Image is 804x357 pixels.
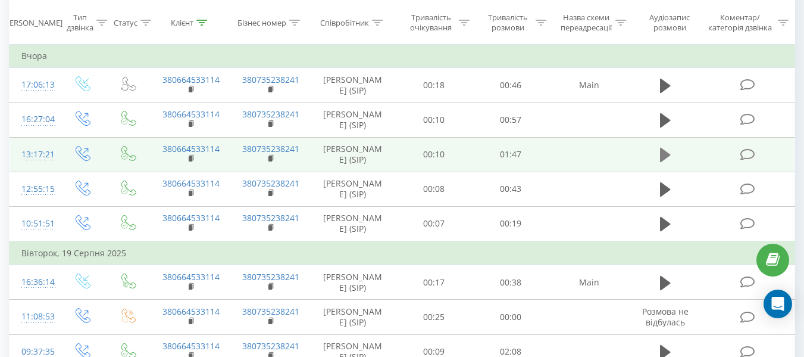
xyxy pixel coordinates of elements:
[310,137,396,172] td: [PERSON_NAME] (SIP)
[171,17,193,27] div: Клієнт
[162,108,220,120] a: 380664533114
[162,143,220,154] a: 380664533114
[242,178,299,189] a: 380735238241
[242,108,299,120] a: 380735238241
[473,206,549,241] td: 00:19
[640,13,700,33] div: Аудіозапис розмови
[473,265,549,300] td: 00:38
[162,212,220,223] a: 380664533114
[549,68,629,103] td: Main
[237,17,286,27] div: Бізнес номер
[473,137,549,172] td: 01:47
[10,241,795,265] td: Вівторок, 19 Серпня 2025
[21,212,46,235] div: 10:51:51
[242,143,299,154] a: 380735238241
[406,13,456,33] div: Тривалість очікування
[114,17,137,27] div: Статус
[310,103,396,137] td: [PERSON_NAME] (SIP)
[21,143,46,166] div: 13:17:21
[162,340,220,352] a: 380664533114
[310,300,396,334] td: [PERSON_NAME] (SIP)
[396,68,473,103] td: 00:18
[396,103,473,137] td: 00:10
[21,178,46,201] div: 12:55:15
[396,172,473,206] td: 00:08
[549,265,629,300] td: Main
[396,137,473,172] td: 00:10
[396,206,473,241] td: 00:07
[162,74,220,85] a: 380664533114
[242,74,299,85] a: 380735238241
[242,306,299,317] a: 380735238241
[10,44,795,68] td: Вчора
[242,212,299,223] a: 380735238241
[473,103,549,137] td: 00:57
[21,73,46,97] div: 17:06:13
[162,306,220,317] a: 380664533114
[473,172,549,206] td: 00:43
[162,178,220,189] a: 380664533114
[473,68,549,103] td: 00:46
[2,17,62,27] div: [PERSON_NAME]
[162,271,220,283] a: 380664533114
[320,17,369,27] div: Співробітник
[242,271,299,283] a: 380735238241
[705,13,775,33] div: Коментар/категорія дзвінка
[396,265,473,300] td: 00:17
[642,306,689,328] span: Розмова не відбулась
[396,300,473,334] td: 00:25
[67,13,93,33] div: Тип дзвінка
[473,300,549,334] td: 00:00
[310,265,396,300] td: [PERSON_NAME] (SIP)
[21,305,46,328] div: 11:08:53
[310,206,396,241] td: [PERSON_NAME] (SIP)
[242,340,299,352] a: 380735238241
[764,290,792,318] div: Open Intercom Messenger
[21,271,46,294] div: 16:36:14
[310,172,396,206] td: [PERSON_NAME] (SIP)
[483,13,533,33] div: Тривалість розмови
[310,68,396,103] td: [PERSON_NAME] (SIP)
[21,108,46,131] div: 16:27:04
[560,13,612,33] div: Назва схеми переадресації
